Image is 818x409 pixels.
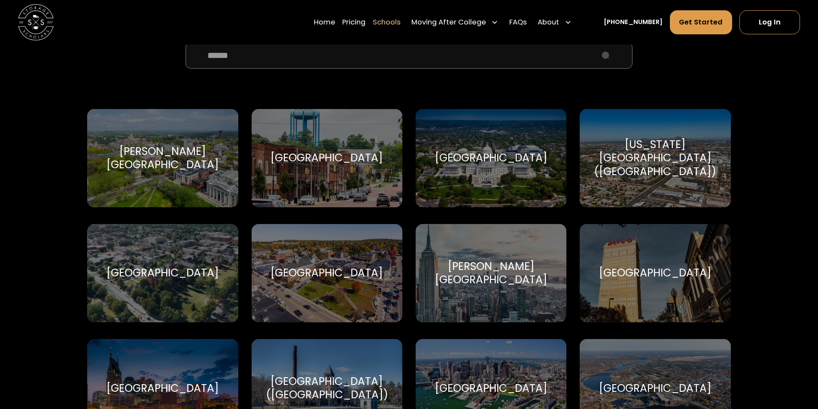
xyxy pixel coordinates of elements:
a: Go to selected school [416,224,566,322]
a: Go to selected school [252,224,402,322]
div: [GEOGRAPHIC_DATA] [106,266,219,279]
div: [US_STATE][GEOGRAPHIC_DATA] ([GEOGRAPHIC_DATA]) [590,138,720,178]
div: [GEOGRAPHIC_DATA] [435,151,547,164]
div: [PERSON_NAME][GEOGRAPHIC_DATA] [98,145,227,171]
div: About [538,17,559,28]
a: [PHONE_NUMBER] [604,18,663,27]
div: [GEOGRAPHIC_DATA] ([GEOGRAPHIC_DATA]) [262,375,392,401]
div: Moving After College [411,17,486,28]
a: Schools [373,10,401,35]
a: Get Started [670,10,733,34]
a: Pricing [342,10,365,35]
div: [GEOGRAPHIC_DATA] [599,266,712,279]
a: Go to selected school [87,224,238,322]
div: [GEOGRAPHIC_DATA] [271,266,383,279]
div: About [534,10,575,35]
div: [PERSON_NAME][GEOGRAPHIC_DATA] [426,260,556,286]
div: [GEOGRAPHIC_DATA] [271,151,383,164]
a: Go to selected school [580,109,730,207]
div: Moving After College [408,10,502,35]
a: Go to selected school [580,224,730,322]
div: [GEOGRAPHIC_DATA] [106,382,219,395]
a: FAQs [509,10,527,35]
div: [GEOGRAPHIC_DATA] [599,382,712,395]
a: Go to selected school [87,109,238,207]
div: [GEOGRAPHIC_DATA] [435,382,547,395]
a: Go to selected school [416,109,566,207]
img: Storage Scholars main logo [18,4,54,40]
a: Log In [739,10,800,34]
a: Go to selected school [252,109,402,207]
a: Home [314,10,335,35]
